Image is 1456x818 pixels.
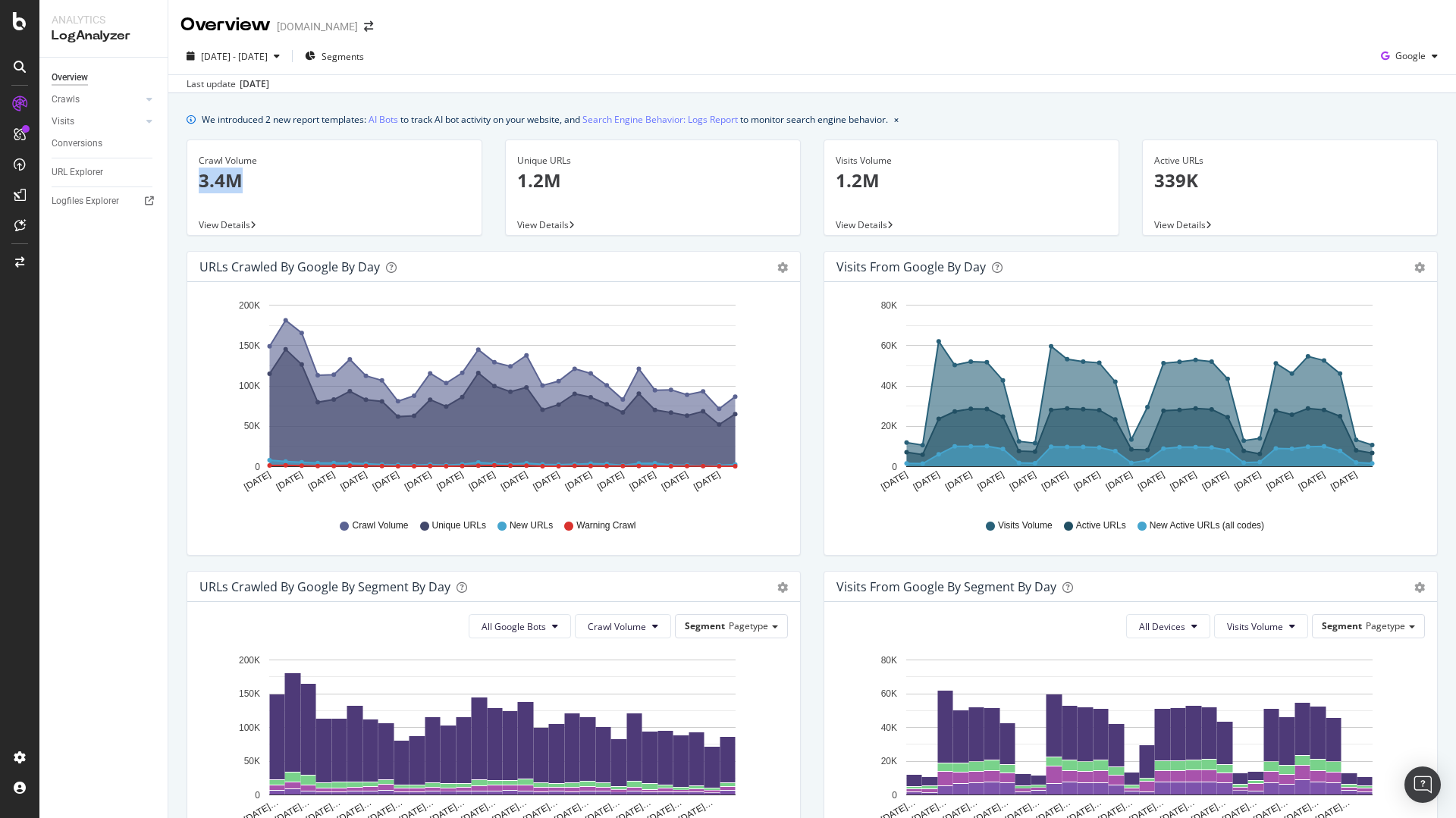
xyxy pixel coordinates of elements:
[469,614,571,638] button: All Google Bots
[836,218,887,231] span: View Details
[364,21,373,32] div: arrow-right-arrow-left
[575,614,671,638] button: Crawl Volume
[517,218,569,231] span: View Details
[881,422,897,432] text: 20K
[199,168,470,193] p: 3.4M
[582,111,738,127] a: Search Engine Behavior: Logs Report
[836,154,1107,168] div: Visits Volume
[1200,469,1231,493] text: [DATE]
[1265,469,1295,493] text: [DATE]
[52,136,102,152] div: Conversions
[1154,154,1426,168] div: Active URLs
[52,114,74,130] div: Visits
[881,756,897,766] text: 20K
[881,300,897,311] text: 80K
[660,469,690,493] text: [DATE]
[1136,469,1166,493] text: [DATE]
[371,469,401,493] text: [DATE]
[1214,614,1308,638] button: Visits Volume
[576,519,635,532] span: Warning Crawl
[777,582,788,593] div: gear
[482,620,546,633] span: All Google Bots
[435,469,465,493] text: [DATE]
[352,519,408,532] span: Crawl Volume
[892,462,897,472] text: 0
[201,50,268,63] span: [DATE] - [DATE]
[1150,519,1264,532] span: New Active URLs (all codes)
[531,469,561,493] text: [DATE]
[52,27,155,45] div: LogAnalyzer
[563,469,594,493] text: [DATE]
[187,77,269,91] div: Last update
[1126,614,1210,638] button: All Devices
[836,579,1056,594] div: Visits from Google By Segment By Day
[1154,218,1206,231] span: View Details
[338,469,369,493] text: [DATE]
[890,108,902,130] button: close banner
[1322,619,1362,632] span: Segment
[588,620,646,633] span: Crawl Volume
[595,469,626,493] text: [DATE]
[881,655,897,666] text: 80K
[836,294,1420,505] svg: A chart.
[180,44,286,68] button: [DATE] - [DATE]
[1040,469,1070,493] text: [DATE]
[1366,619,1405,632] span: Pagetype
[881,722,897,733] text: 40K
[1414,262,1425,273] div: gear
[510,519,553,532] span: New URLs
[275,469,305,493] text: [DATE]
[1168,469,1198,493] text: [DATE]
[1154,168,1426,193] p: 339K
[881,688,897,699] text: 60K
[52,165,103,180] div: URL Explorer
[628,469,658,493] text: [DATE]
[777,262,788,273] div: gear
[879,469,909,493] text: [DATE]
[692,469,722,493] text: [DATE]
[912,469,942,493] text: [DATE]
[881,340,897,351] text: 60K
[432,519,486,532] span: Unique URLs
[892,790,897,801] text: 0
[299,44,370,68] button: Segments
[277,19,358,34] div: [DOMAIN_NAME]
[322,50,364,63] span: Segments
[685,619,725,632] span: Segment
[52,136,157,152] a: Conversions
[239,722,260,733] text: 100K
[240,77,269,91] div: [DATE]
[199,259,380,274] div: URLs Crawled by Google by day
[1329,469,1359,493] text: [DATE]
[1227,620,1283,633] span: Visits Volume
[52,165,157,180] a: URL Explorer
[52,193,119,209] div: Logfiles Explorer
[52,12,155,27] div: Analytics
[52,70,157,86] a: Overview
[52,193,157,209] a: Logfiles Explorer
[517,168,789,193] p: 1.2M
[239,300,260,311] text: 200K
[1375,44,1444,68] button: Google
[1104,469,1134,493] text: [DATE]
[52,114,142,130] a: Visits
[52,70,88,86] div: Overview
[180,12,271,38] div: Overview
[998,519,1053,532] span: Visits Volume
[975,469,1006,493] text: [DATE]
[836,168,1107,193] p: 1.2M
[199,154,470,168] div: Crawl Volume
[199,294,783,505] svg: A chart.
[1297,469,1327,493] text: [DATE]
[836,259,986,274] div: Visits from Google by day
[1072,469,1102,493] text: [DATE]
[239,340,260,351] text: 150K
[239,688,260,699] text: 150K
[881,381,897,391] text: 40K
[1139,620,1185,633] span: All Devices
[242,469,272,493] text: [DATE]
[1395,49,1426,62] span: Google
[1008,469,1038,493] text: [DATE]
